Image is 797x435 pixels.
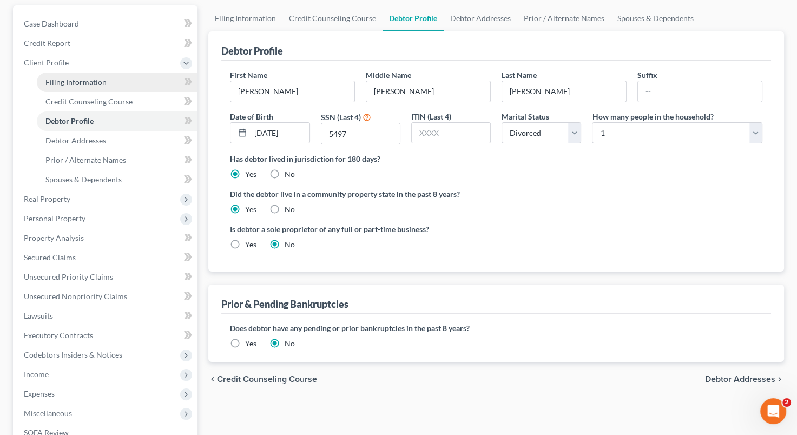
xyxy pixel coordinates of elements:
a: Case Dashboard [15,14,197,34]
label: No [285,338,295,349]
label: No [285,239,295,250]
span: Personal Property [24,214,85,223]
input: -- [638,81,762,102]
a: Secured Claims [15,248,197,267]
a: Spouses & Dependents [37,170,197,189]
span: Credit Report [24,38,70,48]
a: Prior / Alternate Names [517,5,611,31]
span: Case Dashboard [24,19,79,28]
div: Debtor Profile [221,44,283,57]
label: How many people in the household? [592,111,713,122]
label: Last Name [502,69,537,81]
a: Unsecured Priority Claims [15,267,197,287]
span: Filing Information [45,77,107,87]
span: Unsecured Priority Claims [24,272,113,281]
a: Executory Contracts [15,326,197,345]
a: Filing Information [208,5,282,31]
span: Codebtors Insiders & Notices [24,350,122,359]
label: Yes [245,338,256,349]
input: -- [230,81,354,102]
iframe: Intercom live chat [760,398,786,424]
input: XXXX [321,123,400,144]
span: Debtor Addresses [705,375,775,384]
span: Credit Counseling Course [217,375,317,384]
span: Spouses & Dependents [45,175,122,184]
input: -- [502,81,626,102]
label: Is debtor a sole proprietor of any full or part-time business? [230,223,491,235]
label: Does debtor have any pending or prior bankruptcies in the past 8 years? [230,322,762,334]
label: Has debtor lived in jurisdiction for 180 days? [230,153,762,164]
span: Credit Counseling Course [45,97,133,106]
button: chevron_left Credit Counseling Course [208,375,317,384]
a: Debtor Addresses [37,131,197,150]
span: Real Property [24,194,70,203]
label: Yes [245,169,256,180]
a: Credit Counseling Course [37,92,197,111]
a: Debtor Addresses [444,5,517,31]
label: Date of Birth [230,111,273,122]
a: Debtor Profile [383,5,444,31]
span: Unsecured Nonpriority Claims [24,292,127,301]
span: Secured Claims [24,253,76,262]
span: Property Analysis [24,233,84,242]
i: chevron_left [208,375,217,384]
label: Marital Status [502,111,549,122]
button: Debtor Addresses chevron_right [705,375,784,384]
a: Lawsuits [15,306,197,326]
span: Prior / Alternate Names [45,155,126,164]
label: First Name [230,69,267,81]
a: Property Analysis [15,228,197,248]
label: Yes [245,204,256,215]
label: Yes [245,239,256,250]
span: Debtor Addresses [45,136,106,145]
div: Prior & Pending Bankruptcies [221,298,348,311]
input: XXXX [412,123,490,143]
span: Miscellaneous [24,408,72,418]
span: Income [24,370,49,379]
label: SSN (Last 4) [321,111,361,123]
a: Credit Counseling Course [282,5,383,31]
a: Credit Report [15,34,197,53]
a: Spouses & Dependents [611,5,700,31]
i: chevron_right [775,375,784,384]
span: Client Profile [24,58,69,67]
span: Expenses [24,389,55,398]
a: Debtor Profile [37,111,197,131]
input: M.I [366,81,490,102]
label: Suffix [637,69,657,81]
label: No [285,169,295,180]
span: Executory Contracts [24,331,93,340]
a: Filing Information [37,72,197,92]
label: ITIN (Last 4) [411,111,451,122]
a: Prior / Alternate Names [37,150,197,170]
a: Unsecured Nonpriority Claims [15,287,197,306]
label: No [285,204,295,215]
span: Lawsuits [24,311,53,320]
span: 2 [782,398,791,407]
input: MM/DD/YYYY [251,123,309,143]
label: Middle Name [366,69,411,81]
label: Did the debtor live in a community property state in the past 8 years? [230,188,762,200]
span: Debtor Profile [45,116,94,126]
